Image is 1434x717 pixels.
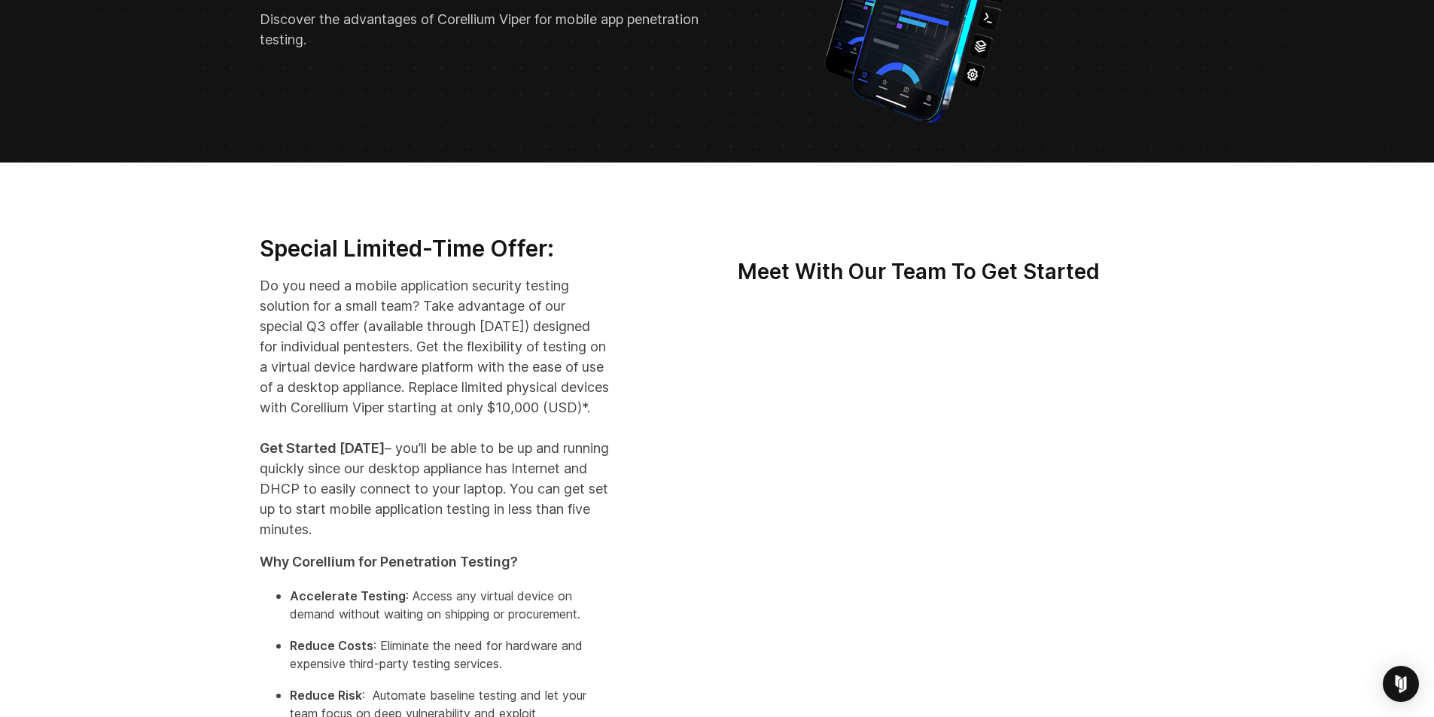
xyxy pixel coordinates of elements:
strong: Accelerate Testing [290,588,406,603]
strong: Meet With Our Team To Get Started [738,259,1100,284]
span: Discover the advantages of Corellium Viper for mobile app penetration testing. [260,11,699,47]
p: : Eliminate the need for hardware and expensive third-party testing services. [290,636,610,673]
strong: Why Corellium for Penetration Testing? [260,554,518,570]
strong: Get Started [DATE] [260,440,385,456]
p: Do you need a mobile application security testing solution for a small team? Take advantage of ou... [260,275,610,539]
div: Open Intercom Messenger [1383,666,1419,702]
strong: Reduce Costs [290,638,373,653]
h3: Special Limited-Time Offer: [260,235,610,263]
p: : Access any virtual device on demand without waiting on shipping or procurement. [290,587,610,623]
strong: Reduce Risk [290,688,362,703]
